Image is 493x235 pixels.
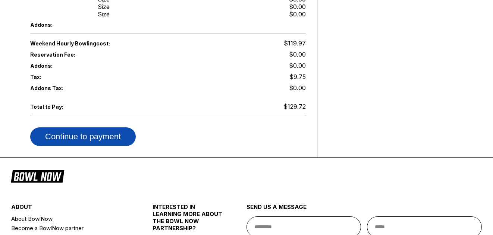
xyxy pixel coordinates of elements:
span: $9.75 [289,73,306,80]
span: $119.97 [284,39,306,47]
a: Become a BowlNow partner [11,223,129,233]
span: Weekend Hourly Bowling cost: [30,40,168,47]
span: Total to Pay: [30,104,85,110]
span: Reservation Fee: [30,51,168,58]
span: Tax: [30,74,85,80]
button: Continue to payment [30,127,136,146]
span: Addons Tax: [30,85,85,91]
div: Size [98,3,110,10]
span: Addons: [30,63,85,69]
div: Size [98,10,110,18]
div: $0.00 [289,10,306,18]
span: $0.00 [289,62,306,69]
div: about [11,203,129,214]
span: $0.00 [289,51,306,58]
a: About BowlNow [11,214,129,223]
span: $129.72 [283,103,306,110]
div: $0.00 [289,3,306,10]
div: send us a message [246,203,482,216]
span: $0.00 [289,84,306,92]
span: Addons: [30,22,85,28]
